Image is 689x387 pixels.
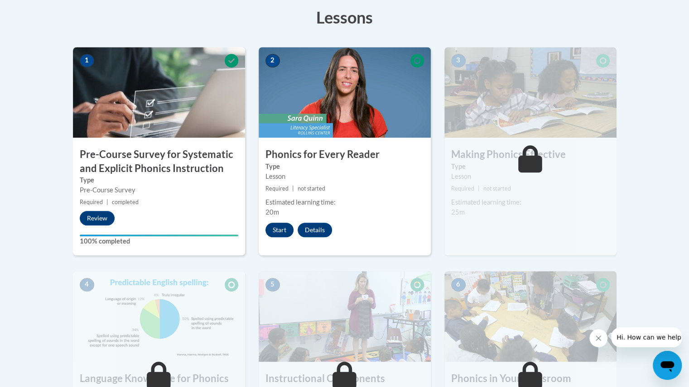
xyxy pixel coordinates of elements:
[80,234,238,236] div: Your progress
[451,185,474,192] span: Required
[259,47,431,138] img: Course Image
[265,185,289,192] span: Required
[259,148,431,162] h3: Phonics for Every Reader
[298,185,325,192] span: not started
[451,54,466,67] span: 3
[451,208,465,216] span: 25m
[265,223,294,237] button: Start
[451,172,610,182] div: Lesson
[451,278,466,291] span: 6
[298,223,332,237] button: Details
[265,197,424,207] div: Estimated learning time:
[589,329,607,347] iframe: Close message
[80,175,238,185] label: Type
[444,271,617,362] img: Course Image
[73,148,245,176] h3: Pre-Course Survey for Systematic and Explicit Phonics Instruction
[265,162,424,172] label: Type
[265,54,280,67] span: 2
[259,271,431,362] img: Course Image
[73,6,617,29] h3: Lessons
[444,47,617,138] img: Course Image
[73,271,245,362] img: Course Image
[106,199,108,205] span: |
[80,278,94,291] span: 4
[265,278,280,291] span: 5
[80,236,238,246] label: 100% completed
[80,211,115,225] button: Review
[451,197,610,207] div: Estimated learning time:
[478,185,480,192] span: |
[451,162,610,172] label: Type
[80,199,103,205] span: Required
[292,185,294,192] span: |
[265,172,424,182] div: Lesson
[73,47,245,138] img: Course Image
[653,351,682,380] iframe: Button to launch messaging window
[80,54,94,67] span: 1
[265,208,279,216] span: 20m
[483,185,511,192] span: not started
[444,372,617,386] h3: Phonics in Your Classroom
[611,327,682,347] iframe: Message from company
[112,199,139,205] span: completed
[80,185,238,195] div: Pre-Course Survey
[5,6,73,14] span: Hi. How can we help?
[259,372,431,386] h3: Instructional Components
[444,148,617,162] h3: Making Phonics Effective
